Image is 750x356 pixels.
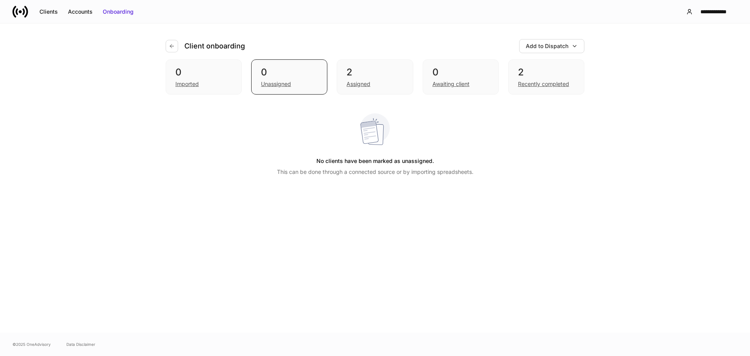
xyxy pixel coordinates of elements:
[518,66,575,79] div: 2
[346,66,403,79] div: 2
[432,66,489,79] div: 0
[518,80,569,88] div: Recently completed
[66,341,95,347] a: Data Disclaimer
[316,154,434,168] h5: No clients have been marked as unassigned.
[98,5,139,18] button: Onboarding
[39,8,58,16] div: Clients
[277,168,473,176] p: This can be done through a connected source or by importing spreadsheets.
[103,8,134,16] div: Onboarding
[251,59,327,95] div: 0Unassigned
[337,59,413,95] div: 2Assigned
[68,8,93,16] div: Accounts
[432,80,470,88] div: Awaiting client
[34,5,63,18] button: Clients
[175,80,199,88] div: Imported
[261,80,291,88] div: Unassigned
[526,42,568,50] div: Add to Dispatch
[175,66,232,79] div: 0
[261,66,318,79] div: 0
[63,5,98,18] button: Accounts
[519,39,584,53] button: Add to Dispatch
[423,59,499,95] div: 0Awaiting client
[166,59,242,95] div: 0Imported
[508,59,584,95] div: 2Recently completed
[184,41,245,51] h4: Client onboarding
[346,80,370,88] div: Assigned
[12,341,51,347] span: © 2025 OneAdvisory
